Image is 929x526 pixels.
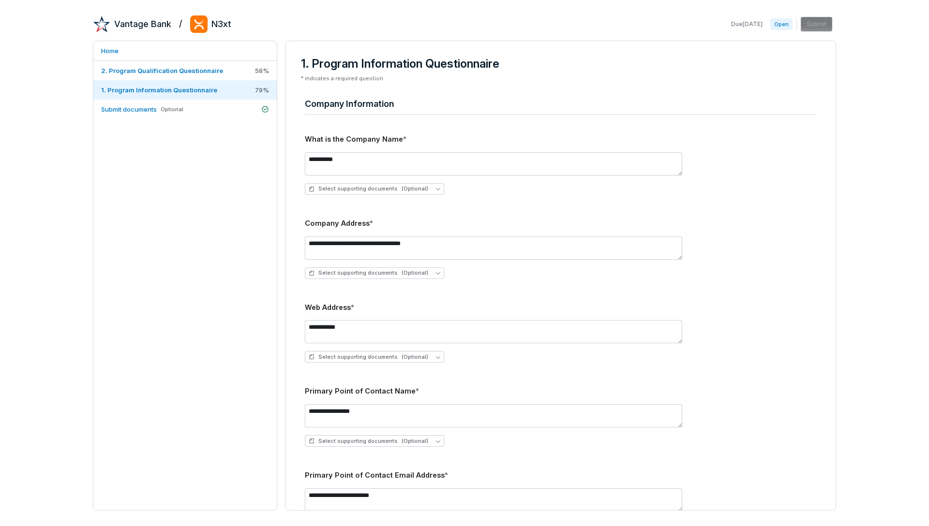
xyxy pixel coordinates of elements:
h2: N3xt [211,18,231,30]
a: Submit documentsOptional [93,100,277,119]
div: Web Address [305,302,816,313]
span: (Optional) [402,269,428,277]
span: Open [770,18,793,30]
span: Select supporting documents [309,438,428,445]
div: Primary Point of Contact Name [305,386,816,396]
span: (Optional) [402,185,428,192]
div: Company Address [305,218,816,229]
h3: 1. Program Information Questionnaire [301,57,820,71]
span: (Optional) [402,438,428,445]
span: Due [DATE] [731,20,763,28]
a: 1. Program Information Questionnaire79% [93,80,277,100]
span: 58 % [255,66,269,75]
a: Home [93,41,277,60]
span: Optional [161,106,183,113]
span: Select supporting documents [309,185,428,192]
span: 1. Program Information Questionnaire [101,86,217,94]
h4: Company Information [305,98,816,110]
span: 2. Program Qualification Questionnaire [101,67,223,74]
div: Primary Point of Contact Email Address [305,470,816,481]
span: (Optional) [402,353,428,361]
span: 79 % [255,86,269,94]
p: * indicates a required question [301,75,820,82]
h2: Vantage Bank [114,18,171,30]
h2: / [179,15,182,30]
span: Submit documents [101,105,157,113]
span: Select supporting documents [309,353,428,361]
span: Select supporting documents [309,269,428,277]
a: 2. Program Qualification Questionnaire58% [93,61,277,80]
div: What is the Company Name [305,134,816,145]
